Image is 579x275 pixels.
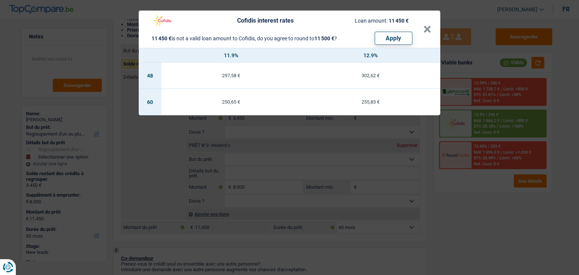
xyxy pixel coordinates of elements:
span: 11 450 € [152,35,172,41]
div: 250,65 € [161,99,301,104]
span: Loan amount: [355,18,388,24]
button: × [423,26,431,33]
img: Cofidis [148,14,176,28]
div: is not a valid loan amount to Cofidis, do you agree to round to ? [152,36,337,41]
th: 12.9% [301,48,440,63]
th: 11.9% [161,48,301,63]
div: 302,62 € [301,73,440,78]
span: 11 500 € [314,35,334,41]
button: Apply [375,32,412,45]
div: Cofidis interest rates [237,18,294,24]
div: 255,83 € [301,99,440,104]
td: 48 [139,63,161,89]
span: 11 450 € [389,18,409,24]
td: 60 [139,89,161,115]
div: 297,58 € [161,73,301,78]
